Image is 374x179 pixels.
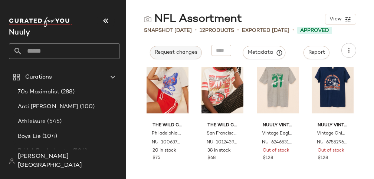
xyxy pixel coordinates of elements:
span: (545) [46,117,62,126]
span: (104) [41,132,57,141]
span: Bridal: Bachelorette [18,147,71,156]
span: (100) [78,103,95,111]
span: Athleisure [18,117,46,126]
span: Boys Lie [18,132,41,141]
span: Philadelphia 76ers Graphic T-Shirt [152,130,182,137]
p: Exported [DATE] [242,27,289,34]
span: 38 in stock [207,147,231,154]
span: Current Company Name [9,29,30,37]
span: Snapshot [DATE] [144,27,192,34]
span: NU-101243921-000-012 [207,139,237,146]
img: svg%3e [144,16,151,23]
span: 70s Maximalist [18,88,59,96]
span: NU-62465315-000-004 [262,139,292,146]
span: Anti [PERSON_NAME] [18,103,78,111]
div: NFL Assortment [144,12,242,27]
span: 12 [200,28,205,33]
span: Nuuly Vintage [318,122,348,129]
span: [PERSON_NAME][GEOGRAPHIC_DATA] [18,152,120,170]
span: $68 [207,155,216,162]
span: The Wild Collective [152,122,183,129]
span: Report [308,50,325,56]
button: Report [304,46,329,59]
img: cfy_white_logo.C9jOOHJF.svg [9,17,72,27]
span: (204) [71,147,88,156]
span: • [292,26,294,35]
span: San Francisco 49ers Drop-Shoulder T-Shirt [207,130,237,137]
span: • [195,26,197,35]
button: Request changes [150,46,202,59]
span: Approved [300,27,329,34]
span: NU-67552968-000-041 [317,139,347,146]
div: Products [200,27,234,34]
span: NU-100637263-000-012 [152,139,182,146]
img: svg%3e [9,158,15,164]
span: View [329,16,342,22]
span: The Wild Collective [207,122,237,129]
span: • [237,26,239,35]
span: Nuuly Vintage [263,122,293,129]
button: View [325,14,356,25]
button: Metadata [243,46,286,59]
span: Vintage Chicago Bears Tee [317,130,347,137]
span: 20 in stock [152,147,176,154]
span: Metadata [247,49,281,56]
span: Request changes [154,50,197,56]
span: (288) [59,88,75,96]
span: Out of stock [318,147,344,154]
span: $75 [152,155,160,162]
span: Curations [25,73,52,82]
span: $128 [318,155,328,162]
span: $128 [263,155,273,162]
span: Out of stock [263,147,289,154]
span: Vintage Eagles Training Camp Tee [262,130,292,137]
